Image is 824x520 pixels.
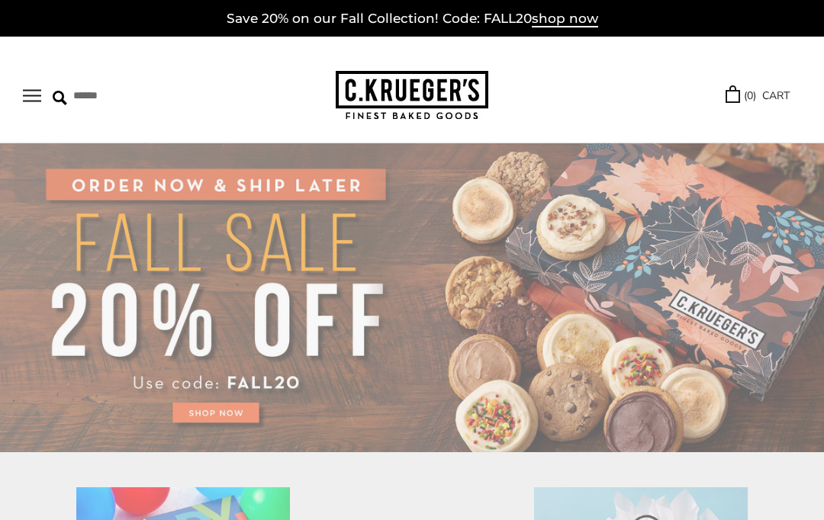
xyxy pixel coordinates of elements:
[726,87,790,104] a: (0) CART
[53,91,67,105] img: Search
[532,11,598,27] span: shop now
[53,84,209,108] input: Search
[227,11,598,27] a: Save 20% on our Fall Collection! Code: FALL20shop now
[336,71,488,120] img: C.KRUEGER'S
[23,89,41,102] button: Open navigation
